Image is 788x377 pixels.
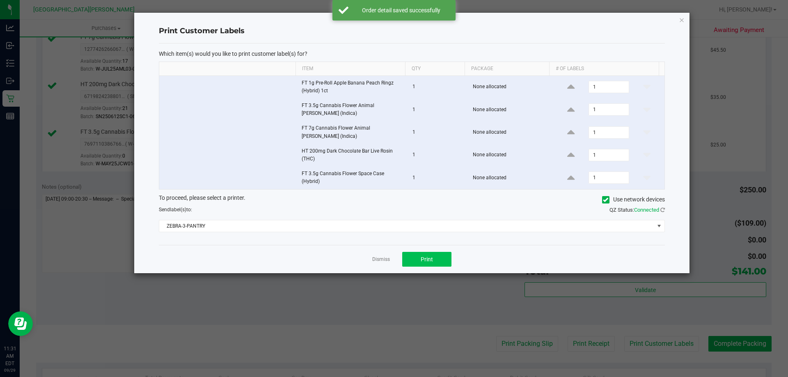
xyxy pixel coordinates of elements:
[159,26,665,37] h4: Print Customer Labels
[405,62,465,76] th: Qty
[297,98,408,121] td: FT 3.5g Cannabis Flower Animal [PERSON_NAME] (Indica)
[468,98,554,121] td: None allocated
[408,76,468,98] td: 1
[602,195,665,204] label: Use network devices
[468,144,554,167] td: None allocated
[468,167,554,189] td: None allocated
[408,144,468,167] td: 1
[297,144,408,167] td: HT 200mg Dark Chocolate Bar Live Rosin (THC)
[402,252,451,267] button: Print
[153,194,671,206] div: To proceed, please select a printer.
[159,220,654,232] span: ZEBRA-3-PANTRY
[159,50,665,57] p: Which item(s) would you like to print customer label(s) for?
[372,256,390,263] a: Dismiss
[170,207,186,212] span: label(s)
[295,62,405,76] th: Item
[159,207,192,212] span: Send to:
[408,167,468,189] td: 1
[468,121,554,144] td: None allocated
[8,311,33,336] iframe: Resource center
[549,62,659,76] th: # of labels
[468,76,554,98] td: None allocated
[297,167,408,189] td: FT 3.5g Cannabis Flower Space Case (Hybrid)
[465,62,549,76] th: Package
[297,76,408,98] td: FT 1g Pre-Roll Apple Banana Peach Ringz (Hybrid) 1ct
[634,207,659,213] span: Connected
[408,98,468,121] td: 1
[297,121,408,144] td: FT 7g Cannabis Flower Animal [PERSON_NAME] (Indica)
[609,207,665,213] span: QZ Status:
[408,121,468,144] td: 1
[353,6,449,14] div: Order detail saved successfully
[421,256,433,263] span: Print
